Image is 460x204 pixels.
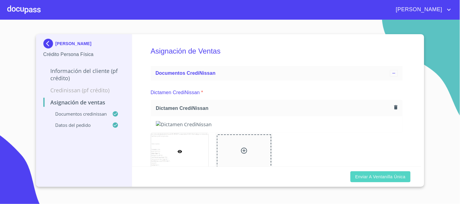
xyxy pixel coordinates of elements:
img: Docupass spot blue [43,39,55,48]
p: Datos del pedido [43,122,112,128]
div: [PERSON_NAME] [43,39,125,51]
span: Enviar a Ventanilla única [355,173,406,181]
span: Dictamen CrediNissan [156,105,392,111]
p: [PERSON_NAME] [55,41,92,46]
button: account of current user [391,5,453,15]
button: Enviar a Ventanilla única [351,171,411,183]
p: Documentos CrediNissan [43,111,112,117]
p: Información del cliente (PF crédito) [43,67,125,82]
p: Asignación de Ventas [43,99,125,106]
h5: Asignación de Ventas [151,39,403,64]
div: Documentos CrediNissan [151,66,403,81]
p: Dictamen CrediNissan [151,89,200,96]
img: Dictamen CrediNissan [156,121,398,128]
span: [PERSON_NAME] [391,5,445,15]
p: Crédito Persona Física [43,51,125,58]
span: Documentos CrediNissan [156,71,216,76]
p: Credinissan (PF crédito) [43,87,125,94]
